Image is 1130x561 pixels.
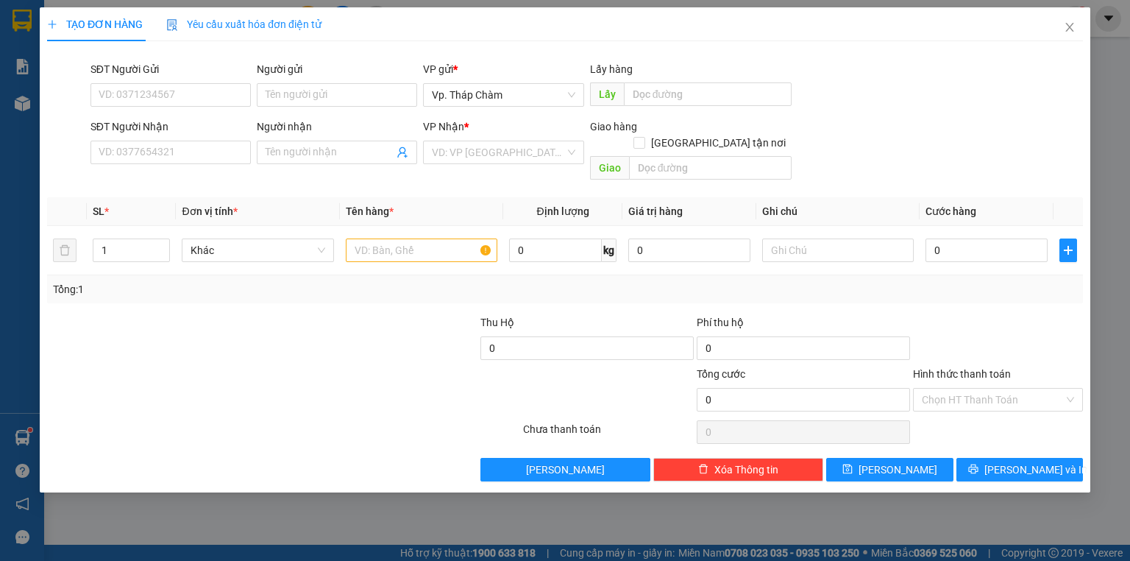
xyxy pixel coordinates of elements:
[47,18,143,30] span: TẠO ĐƠN HÀNG
[968,464,978,476] span: printer
[166,19,178,31] img: icon
[589,156,628,180] span: Giao
[526,462,605,478] span: [PERSON_NAME]
[346,239,497,262] input: VD: Bàn, Ghế
[53,239,77,262] button: delete
[522,421,694,447] div: Chưa thanh toán
[826,458,953,481] button: save[PERSON_NAME]
[166,18,321,30] span: Yêu cầu xuất hóa đơn điện tử
[697,368,745,380] span: Tổng cước
[257,119,417,135] div: Người nhận
[1059,239,1077,262] button: plus
[602,239,616,262] span: kg
[90,119,251,135] div: SĐT Người Nhận
[589,121,636,133] span: Giao hàng
[53,281,437,297] div: Tổng: 1
[536,205,589,217] span: Định lượng
[47,19,57,29] span: plus
[1064,21,1076,33] span: close
[423,61,583,77] div: VP gửi
[623,82,792,106] input: Dọc đường
[859,462,937,478] span: [PERSON_NAME]
[628,205,683,217] span: Giá trị hàng
[714,462,778,478] span: Xóa Thông tin
[423,121,464,133] span: VP Nhận
[1049,7,1090,49] button: Close
[191,239,324,261] span: Khác
[90,61,251,77] div: SĐT Người Gửi
[346,205,394,217] span: Tên hàng
[984,462,1087,478] span: [PERSON_NAME] và In
[756,197,920,226] th: Ghi chú
[628,239,750,262] input: 0
[653,458,823,481] button: deleteXóa Thông tin
[645,135,792,151] span: [GEOGRAPHIC_DATA] tận nơi
[589,63,632,75] span: Lấy hàng
[589,82,623,106] span: Lấy
[1060,244,1076,256] span: plus
[698,464,708,476] span: delete
[913,368,1011,380] label: Hình thức thanh toán
[956,458,1084,481] button: printer[PERSON_NAME] và In
[432,84,575,106] span: Vp. Tháp Chàm
[480,458,650,481] button: [PERSON_NAME]
[697,314,910,336] div: Phí thu hộ
[628,156,792,180] input: Dọc đường
[93,205,104,217] span: SL
[842,464,853,476] span: save
[257,61,417,77] div: Người gửi
[182,205,237,217] span: Đơn vị tính
[397,147,408,158] span: user-add
[762,239,914,262] input: Ghi Chú
[925,205,976,217] span: Cước hàng
[480,317,514,328] span: Thu Hộ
